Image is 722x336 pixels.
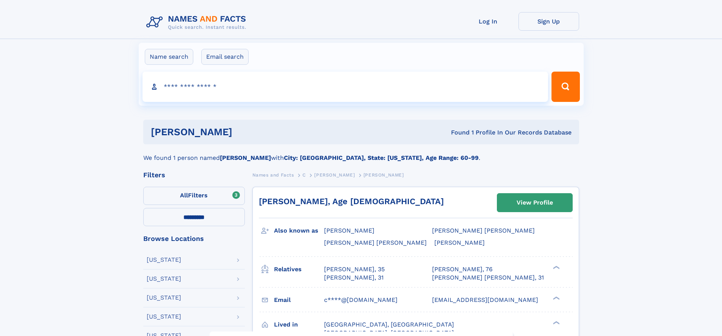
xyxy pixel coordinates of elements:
[551,72,579,102] button: Search Button
[302,172,306,178] span: C
[314,170,355,180] a: [PERSON_NAME]
[145,49,193,65] label: Name search
[274,224,324,237] h3: Also known as
[341,128,572,137] div: Found 1 Profile In Our Records Database
[324,239,427,246] span: [PERSON_NAME] [PERSON_NAME]
[551,295,560,300] div: ❯
[458,12,518,31] a: Log In
[432,296,538,303] span: [EMAIL_ADDRESS][DOMAIN_NAME]
[180,192,188,199] span: All
[147,295,181,301] div: [US_STATE]
[302,170,306,180] a: C
[147,276,181,282] div: [US_STATE]
[324,321,454,328] span: [GEOGRAPHIC_DATA], [GEOGRAPHIC_DATA]
[434,239,485,246] span: [PERSON_NAME]
[274,294,324,306] h3: Email
[432,273,544,282] a: [PERSON_NAME] [PERSON_NAME], 31
[143,235,245,242] div: Browse Locations
[147,257,181,263] div: [US_STATE]
[363,172,404,178] span: [PERSON_NAME]
[201,49,249,65] label: Email search
[432,265,493,273] a: [PERSON_NAME], 76
[143,144,579,163] div: We found 1 person named with .
[220,154,271,161] b: [PERSON_NAME]
[314,172,355,178] span: [PERSON_NAME]
[284,154,479,161] b: City: [GEOGRAPHIC_DATA], State: [US_STATE], Age Range: 60-99
[497,194,572,212] a: View Profile
[143,12,252,33] img: Logo Names and Facts
[259,197,444,206] a: [PERSON_NAME], Age [DEMOGRAPHIC_DATA]
[274,318,324,331] h3: Lived in
[551,265,560,270] div: ❯
[518,12,579,31] a: Sign Up
[143,187,245,205] label: Filters
[151,127,342,137] h1: [PERSON_NAME]
[324,227,374,234] span: [PERSON_NAME]
[324,273,384,282] a: [PERSON_NAME], 31
[143,172,245,178] div: Filters
[143,72,548,102] input: search input
[517,194,553,211] div: View Profile
[324,265,385,273] a: [PERSON_NAME], 35
[432,227,535,234] span: [PERSON_NAME] [PERSON_NAME]
[274,263,324,276] h3: Relatives
[147,314,181,320] div: [US_STATE]
[551,320,560,325] div: ❯
[252,170,294,180] a: Names and Facts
